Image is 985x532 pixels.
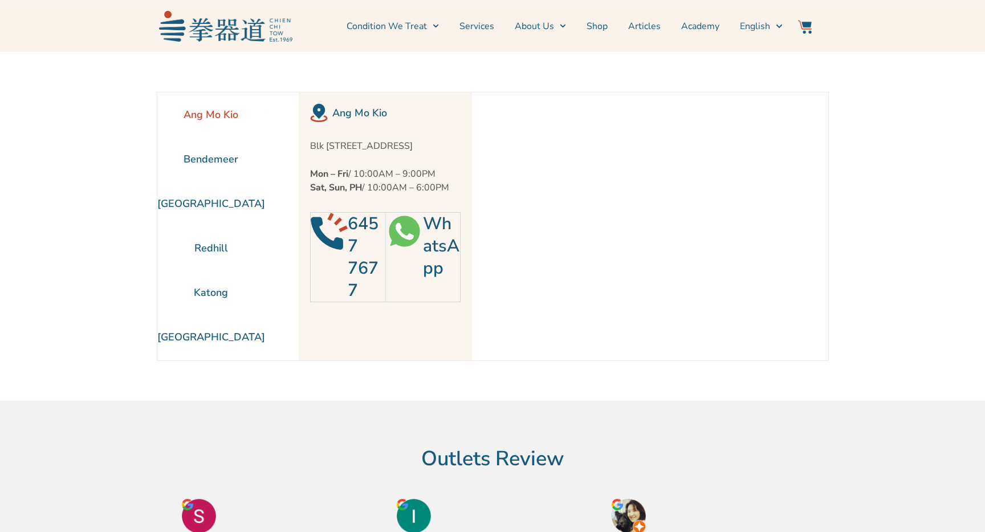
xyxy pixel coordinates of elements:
a: Shop [587,12,608,40]
nav: Menu [298,12,783,40]
a: Academy [681,12,719,40]
a: English [740,12,782,40]
a: 6457 7677 [348,212,378,302]
a: Condition We Treat [347,12,439,40]
iframe: Chien Chi Tow Healthcare Ang Mo Kio [472,92,795,360]
h2: Ang Mo Kio [332,105,461,121]
p: Blk [STREET_ADDRESS] [310,139,461,153]
span: English [740,19,770,33]
a: Services [459,12,494,40]
a: WhatsApp [423,212,459,280]
strong: Sat, Sun, PH [310,181,362,194]
p: / 10:00AM – 9:00PM / 10:00AM – 6:00PM [310,167,461,194]
h2: Outlets Review [165,446,820,472]
a: Articles [628,12,661,40]
img: Website Icon-03 [798,20,812,34]
strong: Mon – Fri [310,168,348,180]
a: About Us [515,12,566,40]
